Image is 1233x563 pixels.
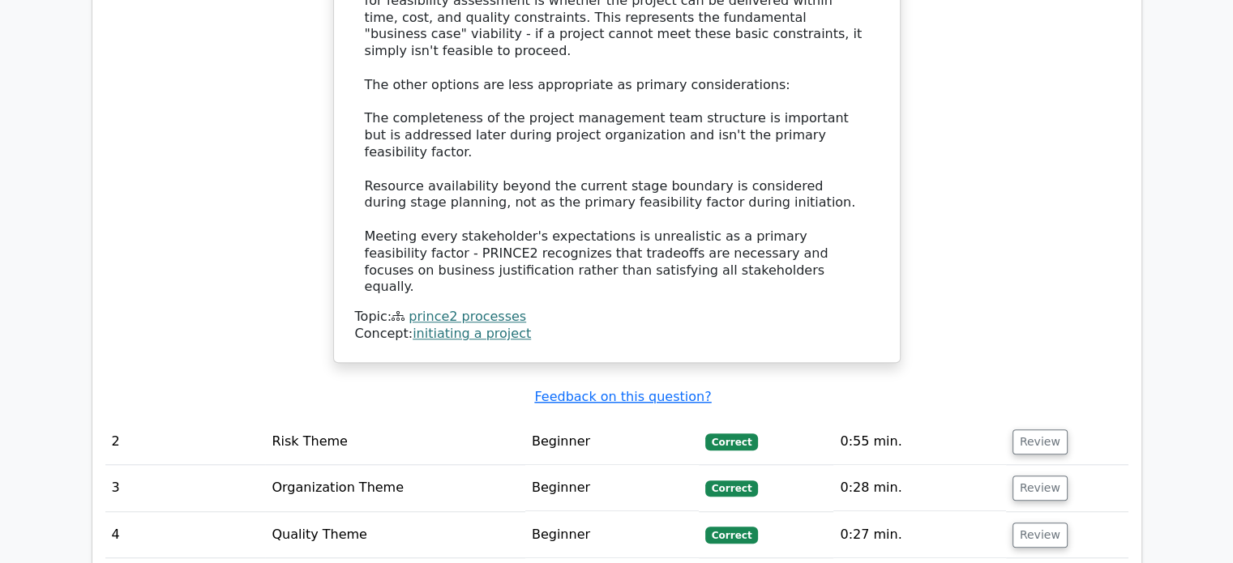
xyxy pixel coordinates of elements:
span: Correct [705,480,758,497]
button: Review [1013,476,1068,501]
td: 3 [105,465,266,511]
a: initiating a project [413,326,531,341]
td: 0:55 min. [833,419,1005,465]
a: prince2 processes [409,309,526,324]
td: Quality Theme [265,512,524,558]
td: Beginner [525,419,699,465]
td: 0:27 min. [833,512,1005,558]
td: Beginner [525,465,699,511]
button: Review [1013,522,1068,548]
div: Topic: [355,309,879,326]
td: Risk Theme [265,419,524,465]
td: Beginner [525,512,699,558]
button: Review [1013,429,1068,454]
span: Correct [705,433,758,450]
td: 2 [105,419,266,465]
td: 4 [105,512,266,558]
a: Feedback on this question? [534,389,711,404]
span: Correct [705,527,758,543]
div: Concept: [355,326,879,343]
td: 0:28 min. [833,465,1005,511]
td: Organization Theme [265,465,524,511]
